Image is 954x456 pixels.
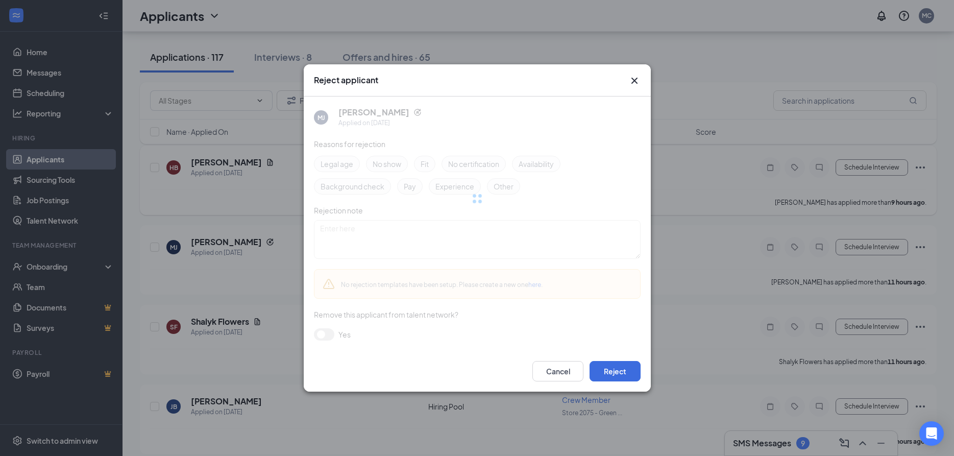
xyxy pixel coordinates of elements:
[314,75,378,86] h3: Reject applicant
[919,421,944,446] div: Open Intercom Messenger
[628,75,641,87] button: Close
[628,75,641,87] svg: Cross
[590,361,641,381] button: Reject
[532,361,583,381] button: Cancel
